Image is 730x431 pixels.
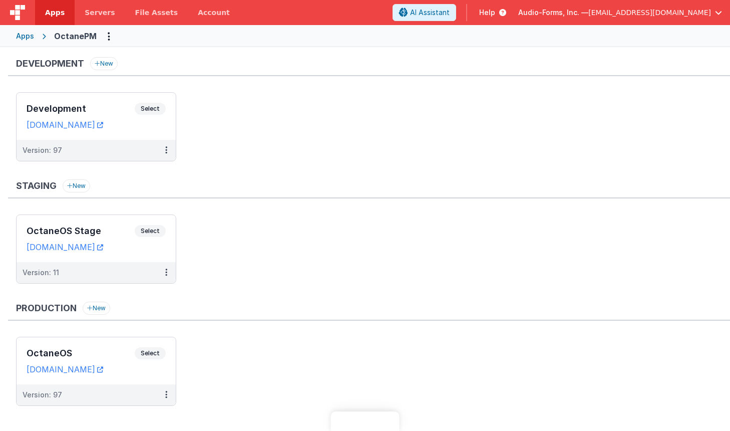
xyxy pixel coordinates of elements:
button: Options [101,28,117,44]
button: Audio-Forms, Inc. — [EMAIL_ADDRESS][DOMAIN_NAME] [518,8,722,18]
button: AI Assistant [393,4,456,21]
span: AI Assistant [410,8,450,18]
h3: OctaneOS Stage [27,226,135,236]
span: Help [479,8,495,18]
button: New [63,179,90,192]
div: OctanePM [54,30,97,42]
span: Apps [45,8,65,18]
span: Audio-Forms, Inc. — [518,8,588,18]
span: File Assets [135,8,178,18]
div: Version: 11 [23,268,59,278]
span: Select [135,103,166,115]
h3: Development [16,59,84,69]
span: Servers [85,8,115,18]
span: Select [135,225,166,237]
button: New [90,57,118,70]
a: [DOMAIN_NAME] [27,364,103,374]
div: Version: 97 [23,390,62,400]
div: Version: 97 [23,145,62,155]
h3: Staging [16,181,57,191]
a: [DOMAIN_NAME] [27,120,103,130]
a: [DOMAIN_NAME] [27,242,103,252]
span: [EMAIL_ADDRESS][DOMAIN_NAME] [588,8,711,18]
button: New [83,302,110,315]
h3: Production [16,303,77,313]
h3: Development [27,104,135,114]
div: Apps [16,31,34,41]
h3: OctaneOS [27,348,135,358]
span: Select [135,347,166,359]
